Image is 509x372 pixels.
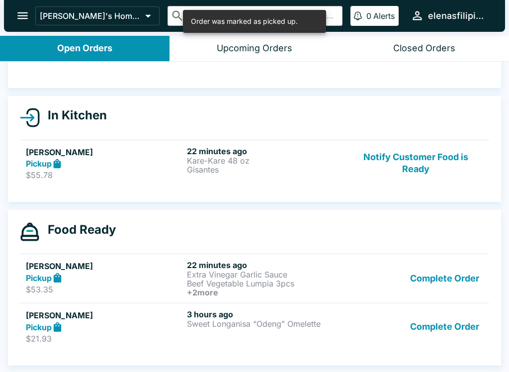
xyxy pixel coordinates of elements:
p: $53.35 [26,284,183,294]
p: Gisantes [187,165,344,174]
p: Extra Vinegar Garlic Sauce [187,270,344,279]
h5: [PERSON_NAME] [26,309,183,321]
p: Kare-Kare 48 oz [187,156,344,165]
p: Sweet Longanisa “Odeng” Omelette [187,319,344,328]
button: Notify Customer Food is Ready [348,146,483,181]
p: [PERSON_NAME]'s Home of the Finest Filipino Foods [40,11,141,21]
button: elenasfilipinofoods [407,5,493,26]
p: Beef Vegetable Lumpia 3pcs [187,279,344,288]
h5: [PERSON_NAME] [26,260,183,272]
strong: Pickup [26,273,52,283]
a: [PERSON_NAME]Pickup$53.3522 minutes agoExtra Vinegar Garlic SauceBeef Vegetable Lumpia 3pcs+2more... [20,254,489,303]
h5: [PERSON_NAME] [26,146,183,158]
h6: 3 hours ago [187,309,344,319]
h6: 22 minutes ago [187,146,344,156]
h4: In Kitchen [40,108,107,123]
div: Open Orders [57,43,112,54]
strong: Pickup [26,159,52,169]
h6: 22 minutes ago [187,260,344,270]
h6: + 2 more [187,288,344,297]
button: Complete Order [406,309,483,344]
strong: Pickup [26,322,52,332]
h4: Food Ready [40,222,116,237]
button: Complete Order [406,260,483,297]
button: [PERSON_NAME]'s Home of the Finest Filipino Foods [35,6,160,25]
p: $21.93 [26,334,183,344]
div: Order was marked as picked up. [191,13,298,30]
p: 0 [366,11,371,21]
div: elenasfilipinofoods [428,10,489,22]
p: $55.78 [26,170,183,180]
div: Upcoming Orders [217,43,292,54]
button: open drawer [10,3,35,28]
a: [PERSON_NAME]Pickup$55.7822 minutes agoKare-Kare 48 ozGisantesNotify Customer Food is Ready [20,140,489,186]
div: Closed Orders [393,43,455,54]
a: [PERSON_NAME]Pickup$21.933 hours agoSweet Longanisa “Odeng” OmeletteComplete Order [20,303,489,350]
p: Alerts [373,11,395,21]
